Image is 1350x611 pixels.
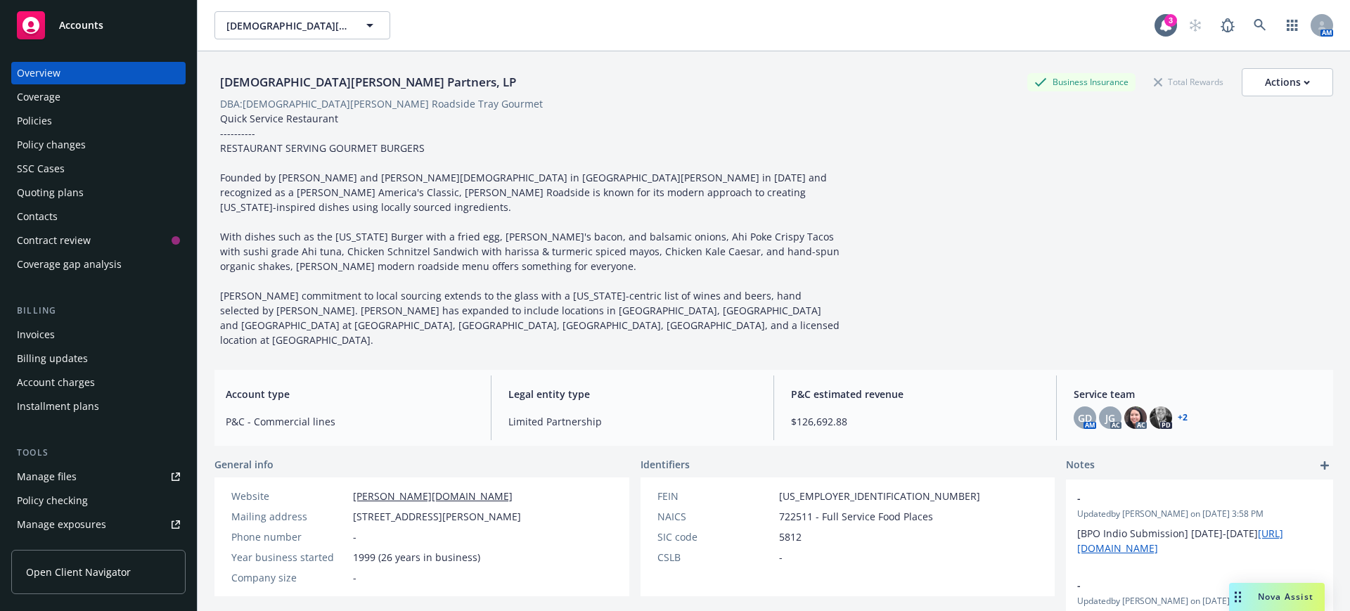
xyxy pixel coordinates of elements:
[214,457,274,472] span: General info
[791,387,1039,401] span: P&C estimated revenue
[17,229,91,252] div: Contract review
[17,134,86,156] div: Policy changes
[353,570,356,585] span: -
[657,529,773,544] div: SIC code
[17,537,109,560] div: Manage certificates
[11,304,186,318] div: Billing
[226,414,474,429] span: P&C - Commercial lines
[231,509,347,524] div: Mailing address
[1164,14,1177,27] div: 3
[11,513,186,536] a: Manage exposures
[17,347,88,370] div: Billing updates
[1181,11,1209,39] a: Start snowing
[17,253,122,276] div: Coverage gap analysis
[17,489,88,512] div: Policy checking
[1077,508,1322,520] span: Updated by [PERSON_NAME] on [DATE] 3:58 PM
[1124,406,1147,429] img: photo
[1078,411,1092,425] span: GD
[226,18,348,33] span: [DEMOGRAPHIC_DATA][PERSON_NAME] Partners, LP
[17,62,60,84] div: Overview
[11,489,186,512] a: Policy checking
[508,387,757,401] span: Legal entity type
[17,110,52,132] div: Policies
[11,110,186,132] a: Policies
[220,96,543,111] div: DBA: [DEMOGRAPHIC_DATA][PERSON_NAME] Roadside Tray Gourmet
[11,395,186,418] a: Installment plans
[1229,583,1325,611] button: Nova Assist
[11,371,186,394] a: Account charges
[779,529,802,544] span: 5812
[231,550,347,565] div: Year business started
[1077,578,1285,593] span: -
[17,395,99,418] div: Installment plans
[1278,11,1306,39] a: Switch app
[353,489,513,503] a: [PERSON_NAME][DOMAIN_NAME]
[231,529,347,544] div: Phone number
[11,253,186,276] a: Coverage gap analysis
[11,465,186,488] a: Manage files
[779,489,980,503] span: [US_EMPLOYER_IDENTIFICATION_NUMBER]
[231,570,347,585] div: Company size
[1027,73,1136,91] div: Business Insurance
[11,157,186,180] a: SSC Cases
[1229,583,1247,611] div: Drag to move
[657,550,773,565] div: CSLB
[59,20,103,31] span: Accounts
[657,489,773,503] div: FEIN
[11,446,186,460] div: Tools
[1214,11,1242,39] a: Report a Bug
[26,565,131,579] span: Open Client Navigator
[11,181,186,204] a: Quoting plans
[231,489,347,503] div: Website
[11,347,186,370] a: Billing updates
[17,86,60,108] div: Coverage
[11,86,186,108] a: Coverage
[17,371,95,394] div: Account charges
[657,509,773,524] div: NAICS
[641,457,690,472] span: Identifiers
[779,550,783,565] span: -
[226,387,474,401] span: Account type
[791,414,1039,429] span: $126,692.88
[1246,11,1274,39] a: Search
[11,134,186,156] a: Policy changes
[214,11,390,39] button: [DEMOGRAPHIC_DATA][PERSON_NAME] Partners, LP
[17,465,77,488] div: Manage files
[214,73,522,91] div: [DEMOGRAPHIC_DATA][PERSON_NAME] Partners, LP
[1258,591,1313,603] span: Nova Assist
[17,181,84,204] div: Quoting plans
[11,6,186,45] a: Accounts
[17,323,55,346] div: Invoices
[11,323,186,346] a: Invoices
[353,509,521,524] span: [STREET_ADDRESS][PERSON_NAME]
[779,509,933,524] span: 722511 - Full Service Food Places
[353,550,480,565] span: 1999 (26 years in business)
[1077,595,1322,607] span: Updated by [PERSON_NAME] on [DATE] 6:11 AM
[1066,480,1333,567] div: -Updatedby [PERSON_NAME] on [DATE] 3:58 PM[BPO Indio Submission] [DATE]-[DATE][URL][DOMAIN_NAME]
[1178,413,1188,422] a: +2
[11,205,186,228] a: Contacts
[508,414,757,429] span: Limited Partnership
[11,229,186,252] a: Contract review
[1265,69,1310,96] div: Actions
[1077,491,1285,506] span: -
[11,62,186,84] a: Overview
[1074,387,1322,401] span: Service team
[220,112,842,347] span: Quick Service Restaurant ---------- RESTAURANT SERVING GOURMET BURGERS Founded by [PERSON_NAME] a...
[1147,73,1230,91] div: Total Rewards
[1077,526,1322,555] p: [BPO Indio Submission] [DATE]-[DATE]
[17,157,65,180] div: SSC Cases
[353,529,356,544] span: -
[1316,457,1333,474] a: add
[1105,411,1115,425] span: JG
[1150,406,1172,429] img: photo
[17,205,58,228] div: Contacts
[11,537,186,560] a: Manage certificates
[17,513,106,536] div: Manage exposures
[1066,457,1095,474] span: Notes
[1242,68,1333,96] button: Actions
